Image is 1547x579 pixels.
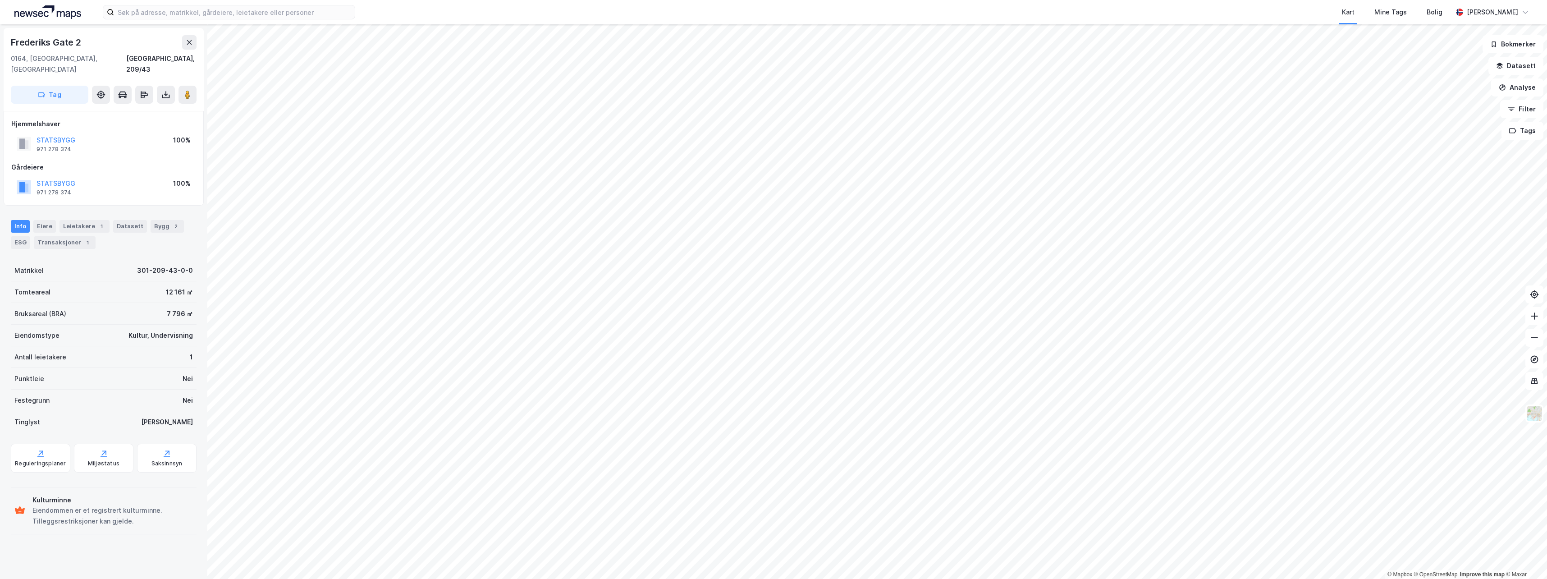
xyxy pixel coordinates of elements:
div: Bruksareal (BRA) [14,308,66,319]
div: Eiendomstype [14,330,59,341]
div: 7 796 ㎡ [167,308,193,319]
div: [GEOGRAPHIC_DATA], 209/43 [126,53,197,75]
div: 100% [173,178,191,189]
div: 1 [83,238,92,247]
a: Mapbox [1387,571,1412,578]
button: Bokmerker [1483,35,1543,53]
a: Improve this map [1460,571,1505,578]
div: Frederiks Gate 2 [11,35,83,50]
div: 2 [171,222,180,231]
a: OpenStreetMap [1414,571,1458,578]
div: Tinglyst [14,417,40,427]
div: 100% [173,135,191,146]
div: Tomteareal [14,287,50,298]
div: Miljøstatus [88,460,119,467]
button: Tag [11,86,88,104]
div: Matrikkel [14,265,44,276]
button: Filter [1500,100,1543,118]
div: 0164, [GEOGRAPHIC_DATA], [GEOGRAPHIC_DATA] [11,53,126,75]
div: Reguleringsplaner [15,460,66,467]
div: Bolig [1427,7,1442,18]
div: Punktleie [14,373,44,384]
div: Transaksjoner [34,236,96,249]
img: Z [1526,405,1543,422]
div: Eiere [33,220,56,233]
div: Festegrunn [14,395,50,406]
div: Kulturminne [32,495,193,505]
div: ESG [11,236,30,249]
div: [PERSON_NAME] [1467,7,1518,18]
div: Gårdeiere [11,162,196,173]
div: Saksinnsyn [151,460,183,467]
div: Kultur, Undervisning [128,330,193,341]
div: Mine Tags [1374,7,1407,18]
div: 1 [190,352,193,363]
div: Antall leietakere [14,352,66,363]
div: Nei [183,373,193,384]
iframe: Chat Widget [1502,536,1547,579]
div: 971 278 374 [37,146,71,153]
img: logo.a4113a55bc3d86da70a041830d287a7e.svg [14,5,81,19]
div: 1 [97,222,106,231]
button: Analyse [1491,78,1543,96]
div: Bygg [151,220,184,233]
div: Info [11,220,30,233]
div: Kart [1342,7,1355,18]
div: Nei [183,395,193,406]
div: Eiendommen er et registrert kulturminne. Tilleggsrestriksjoner kan gjelde. [32,505,193,527]
div: 12 161 ㎡ [166,287,193,298]
input: Søk på adresse, matrikkel, gårdeiere, leietakere eller personer [114,5,355,19]
div: 301-209-43-0-0 [137,265,193,276]
div: [PERSON_NAME] [141,417,193,427]
div: Hjemmelshaver [11,119,196,129]
div: Kontrollprogram for chat [1502,536,1547,579]
div: Leietakere [59,220,110,233]
button: Datasett [1488,57,1543,75]
div: 971 278 374 [37,189,71,196]
button: Tags [1501,122,1543,140]
div: Datasett [113,220,147,233]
